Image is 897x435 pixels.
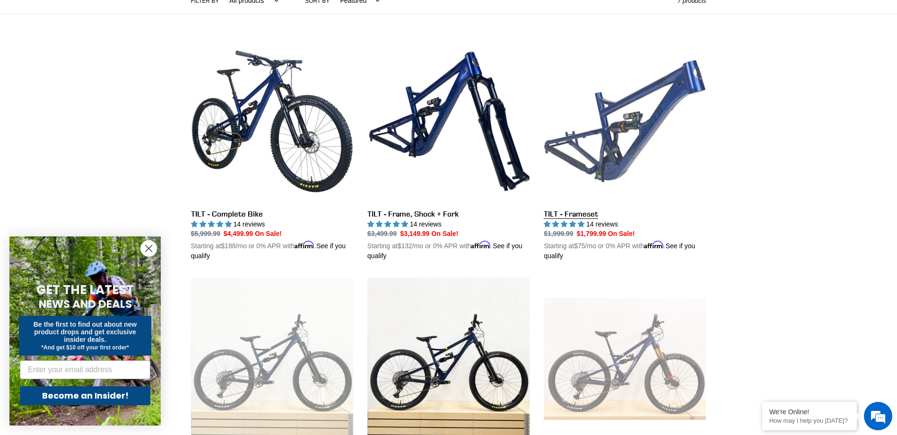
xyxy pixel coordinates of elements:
[36,281,134,298] span: GET THE LATEST
[140,240,157,257] button: Close dialog
[34,321,137,343] span: Be the first to find out about new product drops and get exclusive insider deals.
[20,386,150,405] button: Become an Insider!
[769,408,850,416] div: We're Online!
[20,360,150,379] input: Enter your email address
[769,417,850,424] p: How may I help you today?
[41,344,129,351] span: *And get $10 off your first order*
[39,296,132,312] span: NEWS AND DEALS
